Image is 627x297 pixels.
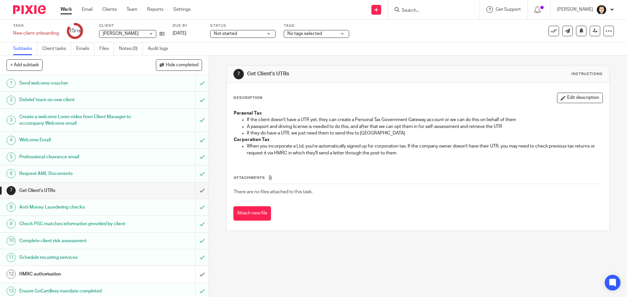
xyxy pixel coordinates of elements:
[19,78,132,88] h1: Send welcome voucher
[596,5,607,15] img: DavidBlack.format_png.resize_200x.png
[7,270,16,279] div: 12
[13,5,46,14] img: Pixie
[19,112,132,129] h1: Create a welcome Loom video from Client Manager to accompany Welcome email
[247,130,602,136] p: If they do have a UTR, we just need them to send this to [GEOGRAPHIC_DATA]
[233,206,271,221] button: Attach new file
[401,8,460,14] input: Search
[19,135,132,145] h1: Welcome Email
[99,42,114,55] a: Files
[247,123,602,130] p: A passport and driving license is needed to do this, and after that we can opt them in for self-a...
[119,42,143,55] a: Notes (0)
[76,42,94,55] a: Emails
[247,143,602,156] p: When you incorporate a Ltd, you're automatically signed up for corporation tax. If the company ow...
[173,31,186,36] span: [DATE]
[7,253,16,262] div: 11
[19,236,132,246] h1: Complete client risk assessment
[7,186,16,195] div: 7
[19,219,132,229] h1: Check PSC matches information provided by client
[19,186,132,195] h1: Get Client's UTRs
[82,6,93,13] a: Email
[19,152,132,162] h1: Professional clearance email
[7,236,16,245] div: 10
[234,176,265,180] span: Attachments
[7,219,16,228] div: 9
[7,287,16,296] div: 13
[571,71,603,77] div: Instructions
[247,70,432,77] h1: Get Client's UTRs
[173,23,202,28] label: Due by
[19,95,132,105] h1: Debrief team on new client
[99,23,164,28] label: Client
[7,169,16,178] div: 6
[60,6,72,13] a: Work
[42,42,71,55] a: Client tasks
[13,42,37,55] a: Subtasks
[233,69,244,79] div: 7
[13,23,59,28] label: Task
[156,59,202,70] button: Hide completed
[233,95,263,101] p: Description
[166,63,198,68] span: Hide completed
[7,96,16,105] div: 2
[557,93,603,103] button: Edit description
[173,6,191,13] a: Settings
[147,6,163,13] a: Reports
[19,286,132,296] h1: Ensure GoCardless mandate completed
[7,79,16,88] div: 1
[210,23,276,28] label: Status
[19,202,132,212] h1: Anti-Money Laundering checks
[214,31,237,36] span: Not started
[7,203,16,212] div: 8
[127,6,137,13] a: Team
[102,6,117,13] a: Clients
[7,136,16,145] div: 4
[234,137,270,142] strong: Corporation Tax
[7,59,42,70] button: + Add subtask
[75,29,81,33] small: /18
[234,190,313,194] span: There are no files attached to this task.
[19,269,132,279] h1: HMRC authorisation
[7,152,16,162] div: 5
[13,30,59,37] div: New client onboarding
[247,117,602,123] p: If the client doesn't have a UTR yet, they can create a Personal Tax Government Gateway account o...
[496,7,521,12] span: Get Support
[69,27,81,35] div: 15
[148,42,173,55] a: Audit logs
[19,253,132,262] h1: Schedule recurring services
[103,31,139,36] span: [PERSON_NAME]
[284,23,349,28] label: Tags
[19,169,132,179] h1: Request AML Documents
[234,111,262,116] strong: Personal Tax
[7,116,16,125] div: 3
[557,6,593,13] p: [PERSON_NAME]
[287,31,322,36] span: No tags selected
